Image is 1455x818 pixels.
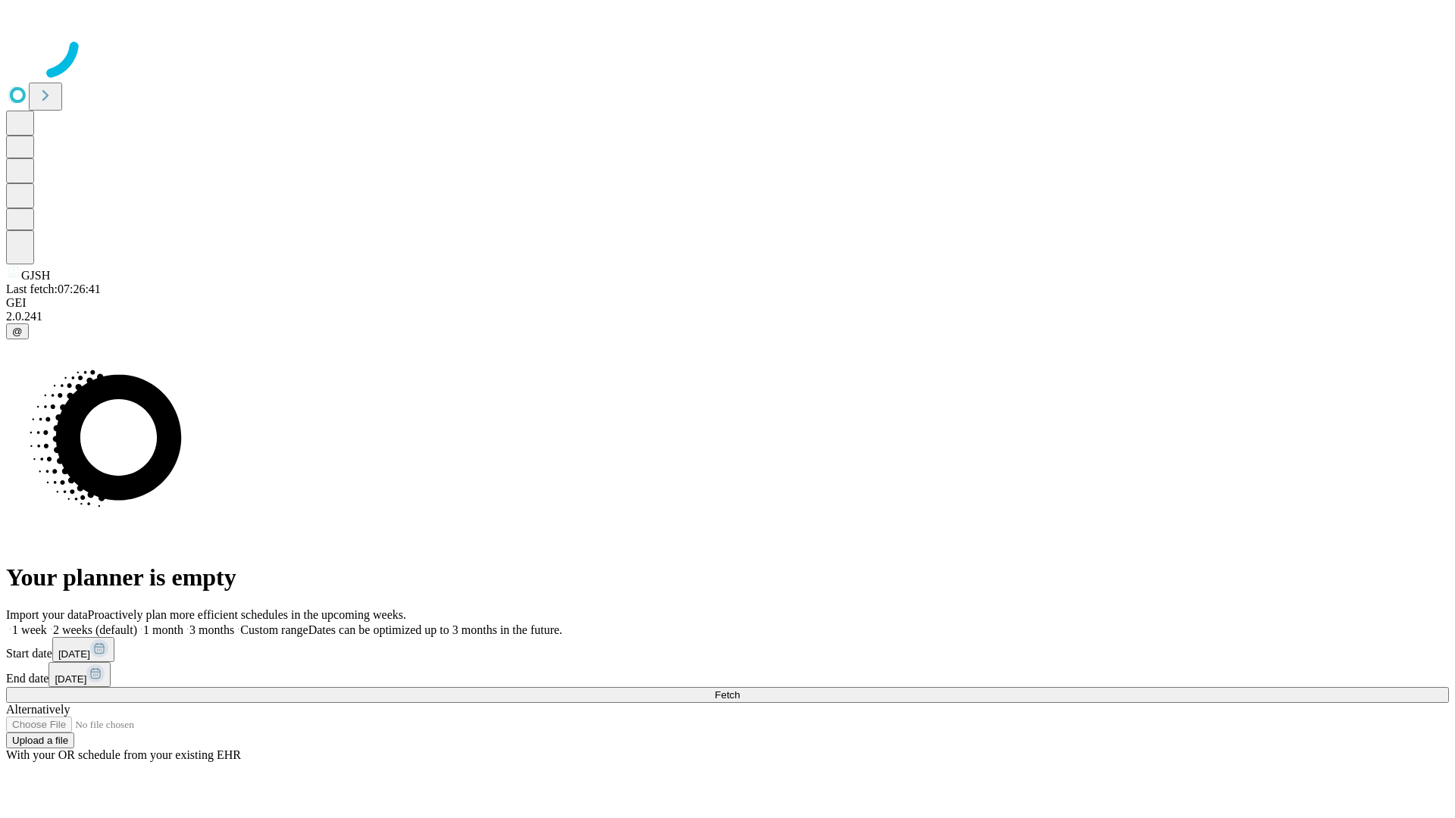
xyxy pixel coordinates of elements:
[6,608,88,621] span: Import your data
[6,732,74,748] button: Upload a file
[88,608,406,621] span: Proactively plan more efficient schedules in the upcoming weeks.
[715,689,740,701] span: Fetch
[21,269,50,282] span: GJSH
[53,623,137,636] span: 2 weeks (default)
[6,564,1449,592] h1: Your planner is empty
[6,637,1449,662] div: Start date
[55,673,86,685] span: [DATE]
[6,748,241,761] span: With your OR schedule from your existing EHR
[58,648,90,660] span: [DATE]
[6,703,70,716] span: Alternatively
[143,623,183,636] span: 1 month
[240,623,308,636] span: Custom range
[189,623,234,636] span: 3 months
[6,310,1449,323] div: 2.0.241
[6,687,1449,703] button: Fetch
[52,637,114,662] button: [DATE]
[6,662,1449,687] div: End date
[48,662,111,687] button: [DATE]
[12,326,23,337] span: @
[308,623,562,636] span: Dates can be optimized up to 3 months in the future.
[12,623,47,636] span: 1 week
[6,296,1449,310] div: GEI
[6,323,29,339] button: @
[6,283,101,295] span: Last fetch: 07:26:41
